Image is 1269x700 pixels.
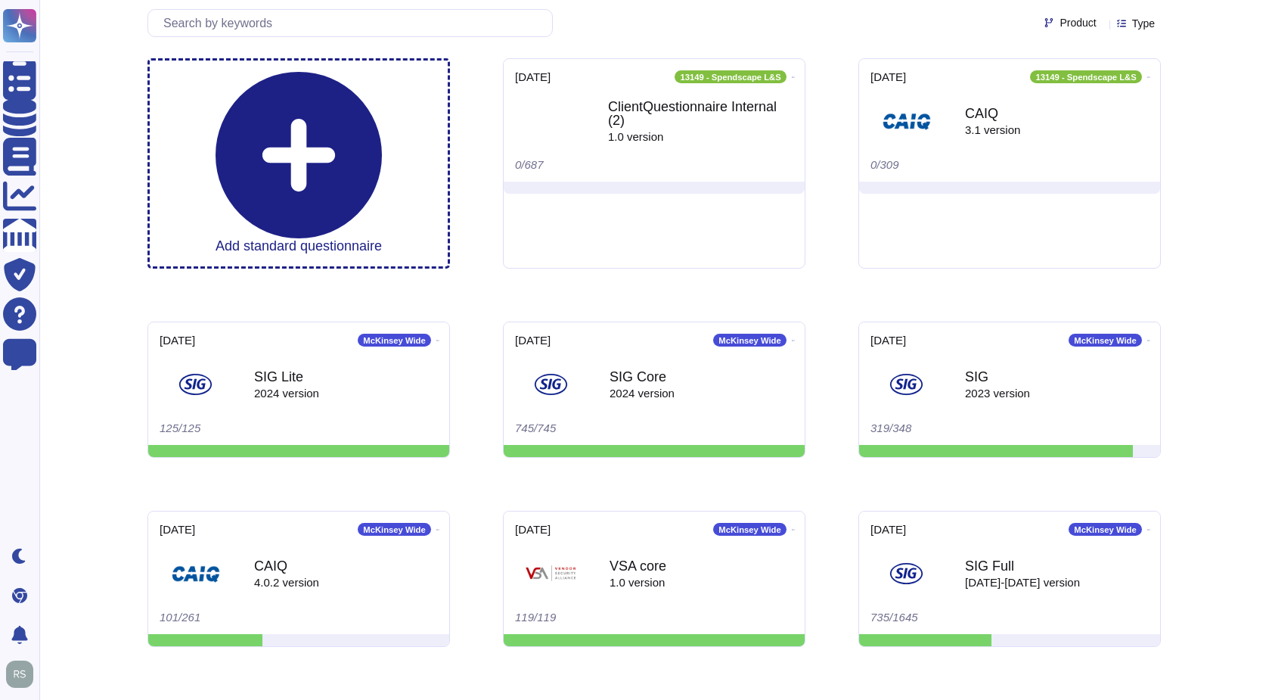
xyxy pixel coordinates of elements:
[965,107,1020,120] div: CAIQ
[610,559,666,573] div: VSA core
[160,611,200,624] span: 101/261
[610,387,675,399] div: 2024 version
[608,131,793,142] div: 1.0 version
[254,577,319,588] div: 4.0.2 version
[254,370,319,384] div: SIG Lite
[530,369,572,400] img: SQ logo
[610,370,675,384] div: SIG Core
[515,158,544,171] span: 0/687
[877,106,935,136] img: SQ logo
[216,238,382,255] h3: Add standard questionnaire
[254,387,319,399] div: 2024 version
[515,70,551,83] div: [DATE]
[160,422,200,434] span: 125/125
[965,370,1030,384] div: SIG
[515,611,556,624] span: 119/119
[870,70,906,83] div: [DATE]
[521,561,582,586] img: SQ logo
[358,334,431,347] span: McKinsey Wide
[254,559,319,573] div: CAIQ
[515,334,551,347] div: [DATE]
[166,558,224,589] img: SQ logo
[886,558,927,589] img: SQ logo
[886,369,927,400] img: SQ logo
[1069,334,1142,347] span: McKinsey Wide
[1069,523,1142,536] span: McKinsey Wide
[713,334,787,347] span: McKinsey Wide
[160,523,195,536] div: [DATE]
[608,100,793,127] div: ClientQuestionnaire Internal (2)
[965,577,1080,588] div: [DATE]-[DATE] version
[1060,17,1096,28] span: Product
[870,611,918,624] span: 735/1645
[965,559,1080,573] div: SIG Full
[6,661,33,688] img: user
[175,369,216,400] img: SQ logo
[515,422,556,434] span: 745/745
[965,124,1020,135] div: 3.1 version
[1132,18,1155,29] span: Type
[358,523,431,536] span: McKinsey Wide
[515,523,551,536] div: [DATE]
[156,10,552,36] input: Search by keywords
[870,523,906,536] div: [DATE]
[3,658,44,691] button: user
[713,523,787,536] span: McKinsey Wide
[610,577,666,588] div: 1.0 version
[870,158,899,171] span: 0/309
[965,387,1030,399] div: 2023 version
[675,70,787,83] span: 13149 - Spendscape L&S
[1030,70,1142,83] span: 13149 - Spendscape L&S
[870,422,911,434] span: 319/348
[870,334,906,347] div: [DATE]
[160,334,195,347] div: [DATE]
